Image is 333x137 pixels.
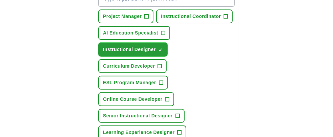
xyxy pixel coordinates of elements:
[159,47,163,53] span: ✓
[103,96,162,103] span: Online Course Developer
[103,63,155,70] span: Curriculum Developer
[98,59,167,73] button: Curriculum Developer
[103,46,156,53] span: Instructional Designer
[98,9,153,23] button: Project Manager
[98,76,168,90] button: ESL Program Manager
[103,13,142,20] span: Project Manager
[98,43,168,56] button: Instructional Designer✓
[161,13,221,20] span: Instructional Coordinator
[103,129,174,136] span: Learning Experience Designer
[103,112,172,119] span: Senior Instructional Designer
[103,29,158,37] span: AI Education Specialist
[98,26,170,40] button: AI Education Specialist
[103,79,156,86] span: ESL Program Manager
[98,109,184,123] button: Senior Instructional Designer
[156,9,233,23] button: Instructional Coordinator
[98,92,174,106] button: Online Course Developer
